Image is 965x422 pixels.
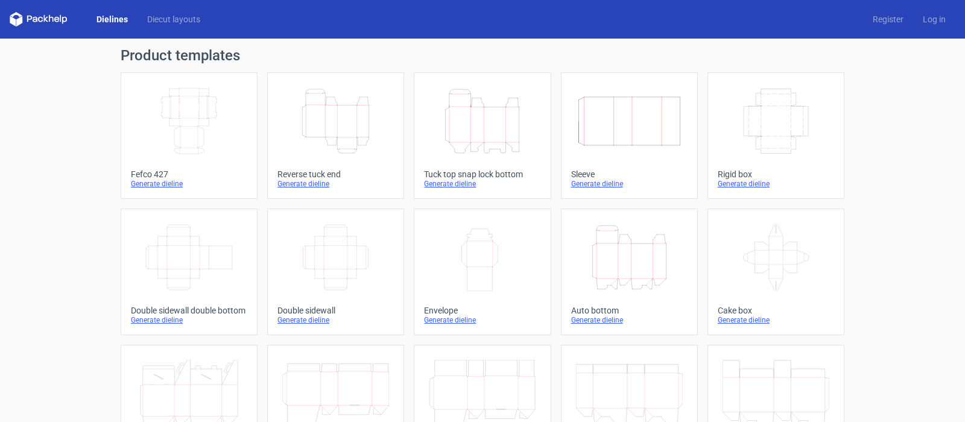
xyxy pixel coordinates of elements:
a: Diecut layouts [138,13,210,25]
div: Auto bottom [571,306,688,315]
a: Double sidewall double bottomGenerate dieline [121,209,258,335]
a: Auto bottomGenerate dieline [561,209,698,335]
div: Generate dieline [718,179,834,189]
div: Generate dieline [131,179,247,189]
a: Rigid boxGenerate dieline [707,72,844,199]
div: Generate dieline [131,315,247,325]
div: Generate dieline [718,315,834,325]
div: Generate dieline [277,179,394,189]
div: Fefco 427 [131,169,247,179]
a: Dielines [87,13,138,25]
a: Log in [913,13,955,25]
a: Tuck top snap lock bottomGenerate dieline [414,72,551,199]
div: Double sidewall double bottom [131,306,247,315]
div: Generate dieline [277,315,394,325]
div: Reverse tuck end [277,169,394,179]
a: Double sidewallGenerate dieline [267,209,404,335]
div: Generate dieline [424,179,540,189]
div: Cake box [718,306,834,315]
a: EnvelopeGenerate dieline [414,209,551,335]
div: Generate dieline [571,179,688,189]
a: SleeveGenerate dieline [561,72,698,199]
div: Generate dieline [571,315,688,325]
div: Generate dieline [424,315,540,325]
div: Tuck top snap lock bottom [424,169,540,179]
a: Reverse tuck endGenerate dieline [267,72,404,199]
h1: Product templates [121,48,844,63]
a: Cake boxGenerate dieline [707,209,844,335]
div: Double sidewall [277,306,394,315]
a: Register [863,13,913,25]
a: Fefco 427Generate dieline [121,72,258,199]
div: Envelope [424,306,540,315]
div: Rigid box [718,169,834,179]
div: Sleeve [571,169,688,179]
